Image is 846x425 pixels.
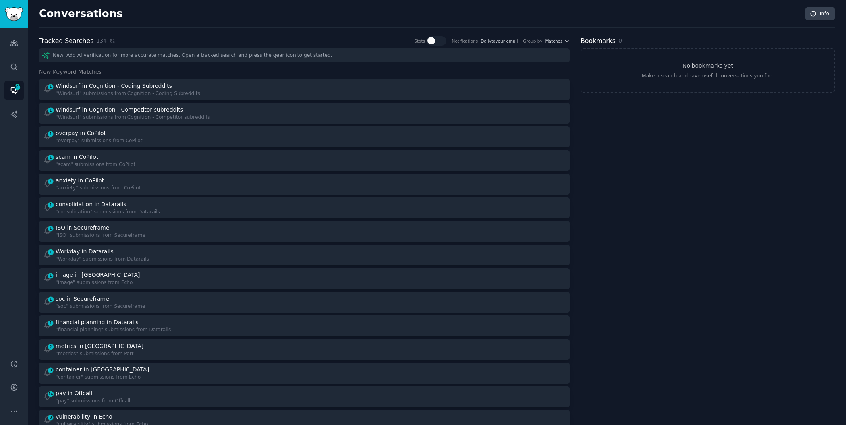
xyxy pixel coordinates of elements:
div: scam in CoPilot [56,153,98,161]
a: 1soc in Secureframe"soc" submissions from Secureframe [39,292,570,313]
h2: Tracked Searches [39,36,93,46]
span: 1 [47,108,54,113]
div: "pay" submissions from Offcall [56,398,130,405]
div: "metrics" submissions from Port [56,350,145,357]
div: New: Add AI verification for more accurate matches. Open a tracked search and press the gear icon... [39,48,570,62]
span: 1 [47,249,54,255]
div: Workday in Datarails [56,247,114,256]
div: ISO in Secureframe [56,224,109,232]
div: "container" submissions from Echo [56,374,151,381]
a: 1overpay in CoPilot"overpay" submissions from CoPilot [39,126,570,147]
div: soc in Secureframe [56,295,109,303]
div: "ISO" submissions from Secureframe [56,232,145,239]
span: 1 [47,297,54,302]
span: 14 [47,391,54,397]
div: Notifications [452,38,478,44]
div: vulnerability in Echo [56,413,112,421]
div: container in [GEOGRAPHIC_DATA] [56,365,149,374]
span: 2 [47,344,54,350]
div: Group by [523,38,542,44]
div: consolidation in Datarails [56,200,126,209]
h2: Conversations [39,8,123,20]
a: Info [805,7,835,21]
button: Matches [545,38,570,44]
a: 1image in [GEOGRAPHIC_DATA]"image" submissions from Echo [39,268,570,289]
a: 1Windsurf in Cognition - Competitor subreddits"Windsurf" submissions from Cognition - Competitor ... [39,103,570,124]
div: pay in Offcall [56,389,92,398]
h2: Bookmarks [581,36,616,46]
a: 14pay in Offcall"pay" submissions from Offcall [39,386,570,408]
a: 1financial planning in Datarails"financial planning" submissions from Datarails [39,315,570,336]
div: anxiety in CoPilot [56,176,104,185]
a: 1ISO in Secureframe"ISO" submissions from Secureframe [39,221,570,242]
a: 1consolidation in Datarails"consolidation" submissions from Datarails [39,197,570,218]
a: 1Windsurf in Cognition - Coding Subreddits"Windsurf" submissions from Cognition - Coding Subreddits [39,79,570,100]
a: 8container in [GEOGRAPHIC_DATA]"container" submissions from Echo [39,363,570,384]
span: 1 [47,178,54,184]
div: Windsurf in Cognition - Coding Subreddits [56,82,172,90]
span: 8 [47,367,54,373]
div: Windsurf in Cognition - Competitor subreddits [56,106,183,114]
span: 1 [47,273,54,278]
img: GummySearch logo [5,7,23,21]
a: 1anxiety in CoPilot"anxiety" submissions from CoPilot [39,174,570,195]
div: "consolidation" submissions from Datarails [56,209,160,216]
span: 1 [47,84,54,89]
a: Dailytoyour email [481,39,518,43]
h3: No bookmarks yet [682,62,733,70]
span: 1 [47,202,54,208]
span: 134 [96,37,107,45]
span: 1 [47,226,54,231]
a: No bookmarks yetMake a search and save useful conversations you find [581,48,835,93]
a: 300 [4,81,24,100]
div: Stats [414,38,425,44]
div: "soc" submissions from Secureframe [56,303,145,310]
div: "scam" submissions from CoPilot [56,161,135,168]
div: metrics in [GEOGRAPHIC_DATA] [56,342,143,350]
div: "Workday" submissions from Datarails [56,256,149,263]
a: 1Workday in Datarails"Workday" submissions from Datarails [39,245,570,266]
div: "Windsurf" submissions from Cognition - Coding Subreddits [56,90,200,97]
span: 1 [47,320,54,326]
a: 1scam in CoPilot"scam" submissions from CoPilot [39,150,570,171]
div: "overpay" submissions from CoPilot [56,137,143,145]
div: overpay in CoPilot [56,129,106,137]
span: Matches [545,38,563,44]
span: 1 [47,131,54,137]
span: 1 [47,155,54,160]
a: 2metrics in [GEOGRAPHIC_DATA]"metrics" submissions from Port [39,339,570,360]
div: "financial planning" submissions from Datarails [56,326,171,334]
div: financial planning in Datarails [56,318,139,326]
span: 300 [14,84,21,90]
div: image in [GEOGRAPHIC_DATA] [56,271,140,279]
span: 0 [618,37,622,44]
div: "anxiety" submissions from CoPilot [56,185,141,192]
span: 3 [47,415,54,420]
div: Make a search and save useful conversations you find [642,73,774,80]
div: "Windsurf" submissions from Cognition - Competitor subreddits [56,114,210,121]
span: New Keyword Matches [39,68,102,76]
div: "image" submissions from Echo [56,279,141,286]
